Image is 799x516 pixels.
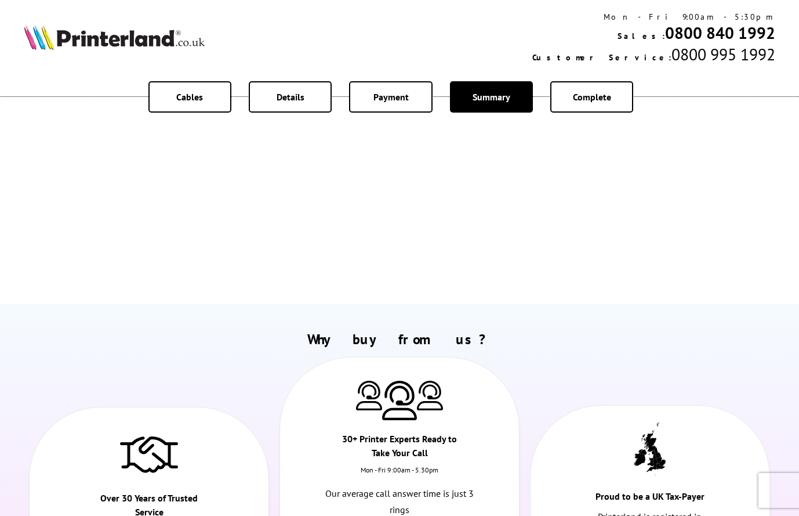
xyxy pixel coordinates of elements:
[340,432,459,466] div: 30+ Printer Experts Ready to Take Your Call
[373,91,409,103] span: Payment
[532,52,671,63] span: Customer Service:
[120,431,178,477] img: Trusted Service
[24,330,775,348] h2: Why buy from us?
[176,91,203,103] span: Cables
[5,9,575,20] p: Please wait whilst we authenticate your card payment.
[634,422,666,475] img: UK tax payer
[356,381,382,410] img: Printer Experts
[573,91,611,103] span: Complete
[417,381,443,410] img: Printer Experts
[382,381,417,421] img: Printer Experts
[5,29,575,39] p: If you are not redirected automatically in a few seconds, please click below once the button is e...
[24,24,205,50] img: Printerland Logo
[473,91,510,103] span: Summary
[671,44,775,65] span: 0800 995 1992
[618,31,665,41] span: Sales:
[277,91,304,103] span: Details
[532,12,775,22] div: Mon - Fri 9:00am - 5:30pm
[590,489,710,509] div: Proud to be a UK Tax-Payer
[280,466,520,486] div: Mon - Fri 9:00am - 5.30pm
[665,22,775,44] a: 0800 840 1992
[5,49,24,61] input: Go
